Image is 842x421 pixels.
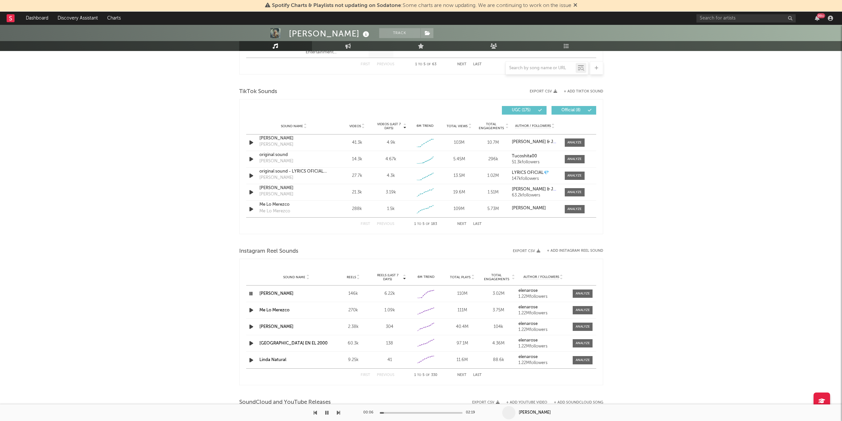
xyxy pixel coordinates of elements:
button: First [361,373,370,377]
input: Search for artists [696,14,796,23]
strong: elenarose [518,289,538,293]
a: Discovery Assistant [53,12,103,25]
div: 51.3k followers [512,160,558,165]
a: elenarose [518,322,568,326]
a: elenarose [518,305,568,310]
span: Reels [347,275,356,279]
div: 88.6k [482,357,515,363]
span: of [426,374,430,377]
div: 6M Trend [410,124,440,129]
button: + Add SoundCloud Song [547,401,603,404]
div: 147k followers [512,177,558,181]
div: [PERSON_NAME] [259,175,293,181]
div: 3.19k [386,189,396,196]
a: [GEOGRAPHIC_DATA] EN EL 2000 [259,341,328,345]
button: + Add TikTok Sound [557,90,603,93]
div: 288k [342,206,373,212]
div: 63.2k followers [512,193,558,198]
a: Me Lo Merezco [259,201,329,208]
div: 1.02M [478,173,509,179]
div: 1.22M followers [518,311,568,316]
span: Reels (last 7 days) [373,273,402,281]
span: Instagram Reel Sounds [239,247,298,255]
div: [PERSON_NAME] [259,141,293,148]
a: LYRICS OFICIAL💎 [512,171,558,175]
div: + Add YouTube Video [500,401,547,404]
a: Tucoshita00 [512,154,558,159]
button: Last [473,373,482,377]
div: 19.6M [444,189,474,196]
a: [PERSON_NAME] [512,206,558,211]
div: [PERSON_NAME] [289,28,371,39]
div: 1.22M followers [518,294,568,299]
span: Videos (last 7 days) [376,122,402,130]
span: SoundCloud and YouTube Releases [239,398,331,406]
span: to [417,374,421,377]
div: 97.1M [446,340,479,347]
span: UGC ( 175 ) [506,108,537,112]
div: 138 [373,340,406,347]
span: Videos [349,124,361,128]
button: Last [473,222,482,226]
div: 6.22k [373,290,406,297]
div: 3.02M [482,290,515,297]
a: [PERSON_NAME] [259,135,329,142]
button: + Add Instagram Reel Sound [547,249,603,253]
button: Export CSV [472,400,500,404]
button: Export CSV [513,249,540,253]
span: Sound Name [283,275,305,279]
div: 1.51M [478,189,509,196]
div: 60.3k [337,340,370,347]
span: Total Plays [450,275,470,279]
div: 1 5 330 [408,371,444,379]
span: Sound Name [281,124,303,128]
div: + Add Instagram Reel Sound [540,249,603,253]
a: Linda Natural [259,358,286,362]
div: 21.3k [342,189,373,196]
a: original sound [259,152,329,158]
button: Export CSV [530,89,557,93]
div: 1 5 183 [408,220,444,228]
div: 104k [482,324,515,330]
div: 1.5k [387,206,395,212]
div: original sound - LYRICS OFICIAL💎 [259,168,329,175]
div: 02:19 [466,409,479,417]
strong: elenarose [518,322,538,326]
strong: [PERSON_NAME] & JQuiles [512,140,566,144]
strong: elenarose [518,355,538,359]
div: 1.22M followers [518,344,568,349]
span: : Some charts are now updating. We are continuing to work on the issue [272,3,571,8]
div: 111M [446,307,479,314]
strong: [PERSON_NAME] & JQuiles [512,187,566,191]
span: Author / Followers [523,275,559,279]
span: Dismiss [573,3,577,8]
a: elenarose [518,355,568,359]
button: Next [457,373,466,377]
div: 9.25k [337,357,370,363]
button: + Add YouTube Video [506,401,547,404]
span: Official ( 8 ) [556,108,586,112]
strong: Tucoshita00 [512,154,537,158]
div: [PERSON_NAME] [259,158,293,165]
div: 1.22M followers [518,361,568,365]
button: + Add TikTok Sound [564,90,603,93]
div: 5.45M [444,156,474,163]
div: 99 + [817,13,825,18]
a: [PERSON_NAME] [259,325,293,329]
button: Previous [377,222,394,226]
div: [PERSON_NAME] [519,410,551,416]
a: elenarose [518,289,568,293]
div: 41.3k [342,139,373,146]
div: 2.38k [337,324,370,330]
span: Total Engagements [478,122,505,130]
a: [PERSON_NAME] [259,291,293,296]
a: [PERSON_NAME] [259,185,329,191]
div: 13.5M [444,173,474,179]
div: 14.3k [342,156,373,163]
strong: elenarose [518,338,538,342]
div: 110M [446,290,479,297]
a: Charts [103,12,125,25]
